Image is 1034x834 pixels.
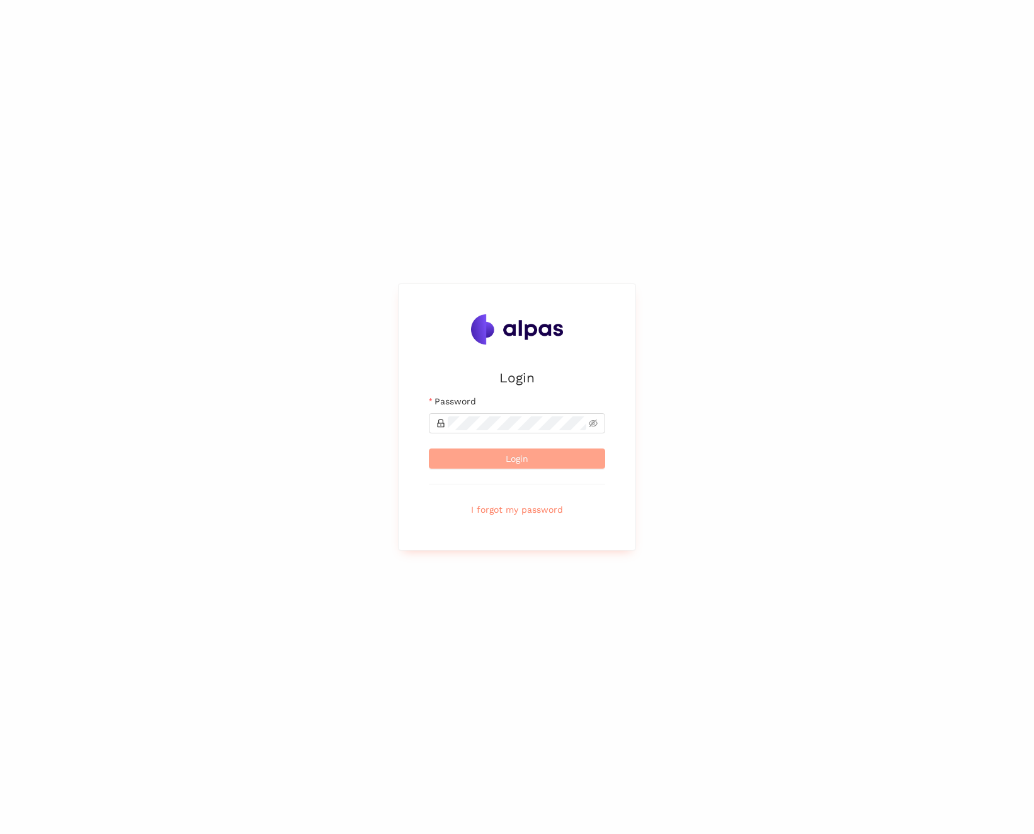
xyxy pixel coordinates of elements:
button: Login [429,448,605,469]
label: Password [429,394,476,408]
input: Password [448,416,586,430]
span: I forgot my password [471,503,563,517]
h2: Login [429,367,605,388]
span: Login [506,452,528,466]
img: Alpas.ai Logo [471,314,563,345]
button: I forgot my password [429,500,605,520]
span: lock [436,419,445,428]
span: eye-invisible [589,419,598,428]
